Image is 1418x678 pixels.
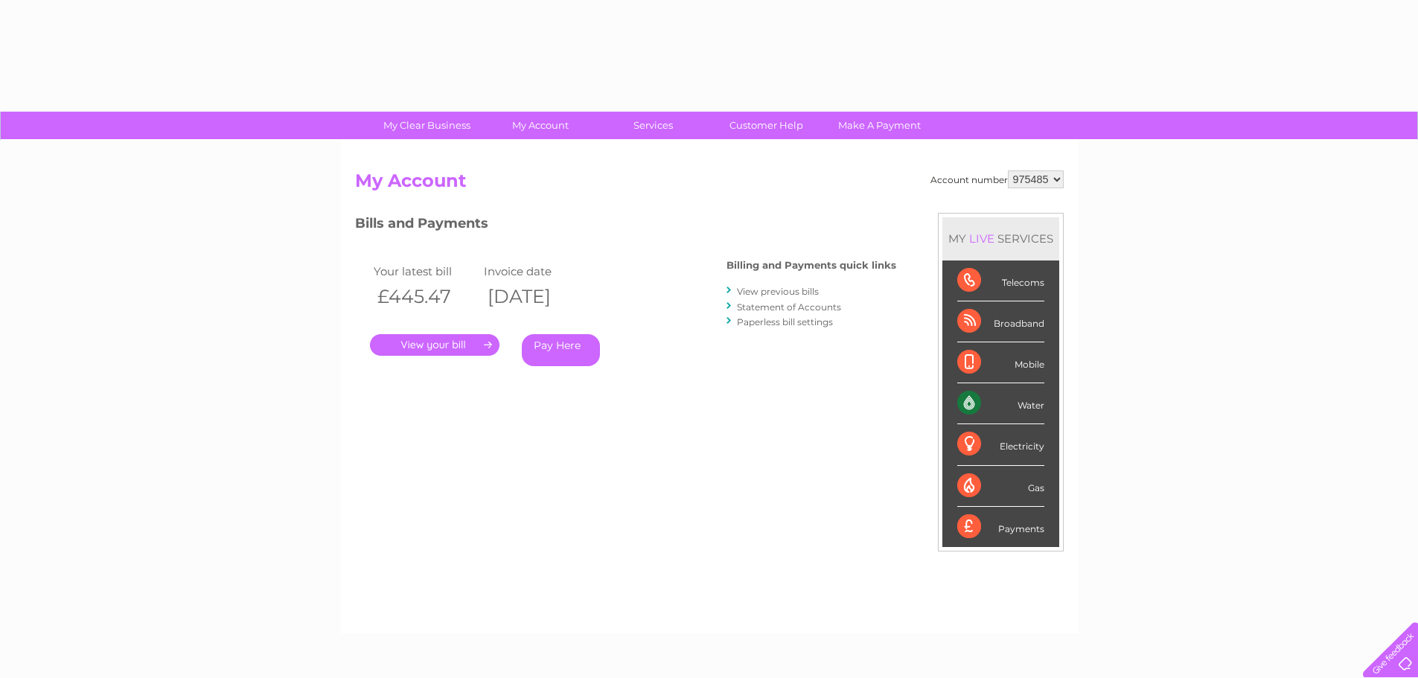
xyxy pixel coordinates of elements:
th: [DATE] [480,281,591,312]
a: Pay Here [522,334,600,366]
div: Mobile [957,342,1044,383]
a: Make A Payment [818,112,941,139]
div: LIVE [966,231,997,246]
td: Your latest bill [370,261,481,281]
th: £445.47 [370,281,481,312]
a: Paperless bill settings [737,316,833,327]
h4: Billing and Payments quick links [726,260,896,271]
div: Water [957,383,1044,424]
a: View previous bills [737,286,819,297]
h3: Bills and Payments [355,213,896,239]
div: MY SERVICES [942,217,1059,260]
div: Telecoms [957,260,1044,301]
div: Gas [957,466,1044,507]
a: My Clear Business [365,112,488,139]
div: Account number [930,170,1064,188]
a: My Account [479,112,601,139]
h2: My Account [355,170,1064,199]
a: Customer Help [705,112,828,139]
div: Broadband [957,301,1044,342]
a: Services [592,112,715,139]
td: Invoice date [480,261,591,281]
a: . [370,334,499,356]
a: Statement of Accounts [737,301,841,313]
div: Payments [957,507,1044,547]
div: Electricity [957,424,1044,465]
